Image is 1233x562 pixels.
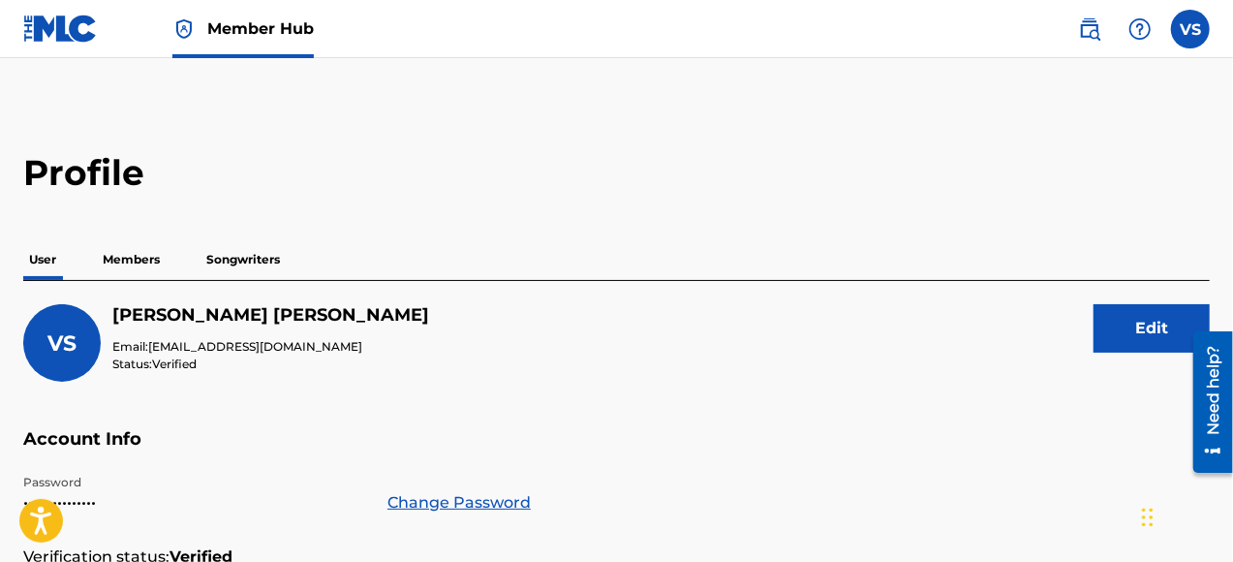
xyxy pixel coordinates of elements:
[387,491,531,515] a: Change Password
[207,17,314,40] span: Member Hub
[152,357,197,371] span: Verified
[1121,10,1159,48] div: Help
[23,239,62,280] p: User
[47,330,77,357] span: VS
[1136,469,1233,562] iframe: Chat Widget
[23,474,364,491] p: Password
[1179,325,1233,481] iframe: Resource Center
[97,239,166,280] p: Members
[112,338,429,356] p: Email:
[112,304,429,327] h5: Victor Samalot
[23,428,1210,474] h5: Account Info
[1070,10,1109,48] a: Public Search
[148,339,362,354] span: [EMAIL_ADDRESS][DOMAIN_NAME]
[1142,488,1154,546] div: Drag
[200,239,286,280] p: Songwriters
[1078,17,1101,41] img: search
[23,151,1210,195] h2: Profile
[23,15,98,43] img: MLC Logo
[112,356,429,373] p: Status:
[1128,17,1152,41] img: help
[23,491,364,515] p: •••••••••••••••
[172,17,196,41] img: Top Rightsholder
[1094,304,1210,353] button: Edit
[1171,10,1210,48] div: User Menu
